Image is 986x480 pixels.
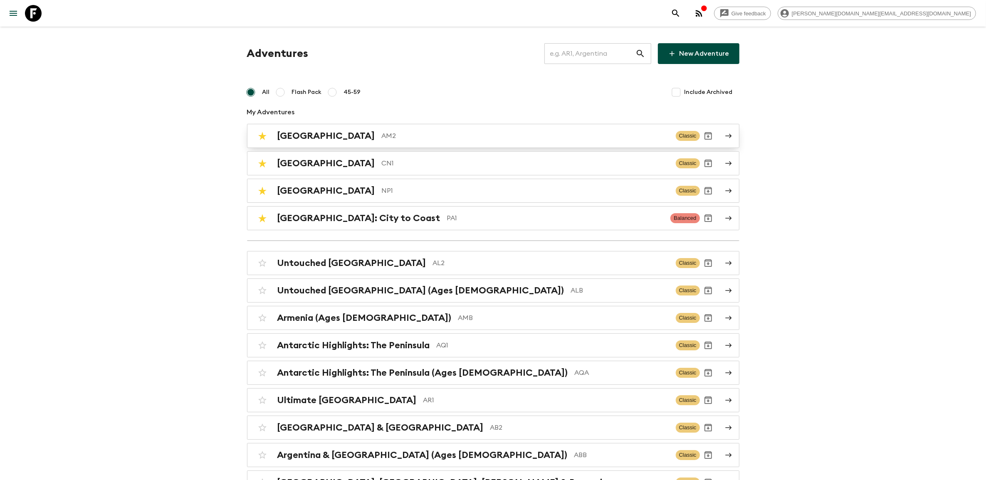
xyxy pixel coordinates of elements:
[458,313,669,323] p: AMB
[5,5,22,22] button: menu
[700,182,717,199] button: Archive
[382,158,669,168] p: CN1
[344,88,361,96] span: 45-59
[676,286,700,295] span: Classic
[700,155,717,172] button: Archive
[277,185,375,196] h2: [GEOGRAPHIC_DATA]
[575,368,669,378] p: AQA
[247,251,739,275] a: Untouched [GEOGRAPHIC_DATA]AL2ClassicArchive
[247,45,309,62] h1: Adventures
[727,10,771,17] span: Give feedback
[544,42,635,65] input: e.g. AR1, Argentina
[277,213,440,224] h2: [GEOGRAPHIC_DATA]: City to Coast
[574,450,669,460] p: ABB
[667,5,684,22] button: search adventures
[700,255,717,271] button: Archive
[247,151,739,175] a: [GEOGRAPHIC_DATA]CN1ClassicArchive
[700,364,717,381] button: Archive
[676,340,700,350] span: Classic
[670,213,699,223] span: Balanced
[676,395,700,405] span: Classic
[277,450,568,460] h2: Argentina & [GEOGRAPHIC_DATA] (Ages [DEMOGRAPHIC_DATA])
[700,210,717,226] button: Archive
[700,128,717,144] button: Archive
[676,423,700,433] span: Classic
[676,186,700,196] span: Classic
[700,419,717,436] button: Archive
[277,422,484,433] h2: [GEOGRAPHIC_DATA] & [GEOGRAPHIC_DATA]
[700,310,717,326] button: Archive
[277,258,426,268] h2: Untouched [GEOGRAPHIC_DATA]
[382,186,669,196] p: NP1
[277,158,375,169] h2: [GEOGRAPHIC_DATA]
[571,286,669,295] p: ALB
[676,450,700,460] span: Classic
[676,158,700,168] span: Classic
[247,107,739,117] p: My Adventures
[700,337,717,354] button: Archive
[247,388,739,412] a: Ultimate [GEOGRAPHIC_DATA]AR1ClassicArchive
[277,285,564,296] h2: Untouched [GEOGRAPHIC_DATA] (Ages [DEMOGRAPHIC_DATA])
[277,367,568,378] h2: Antarctic Highlights: The Peninsula (Ages [DEMOGRAPHIC_DATA])
[433,258,669,268] p: AL2
[247,416,739,440] a: [GEOGRAPHIC_DATA] & [GEOGRAPHIC_DATA]AB2ClassicArchive
[490,423,669,433] p: AB2
[292,88,322,96] span: Flash Pack
[247,206,739,230] a: [GEOGRAPHIC_DATA]: City to CoastPA1BalancedArchive
[277,340,430,351] h2: Antarctic Highlights: The Peninsula
[700,392,717,409] button: Archive
[676,313,700,323] span: Classic
[423,395,669,405] p: AR1
[247,124,739,148] a: [GEOGRAPHIC_DATA]AM2ClassicArchive
[247,361,739,385] a: Antarctic Highlights: The Peninsula (Ages [DEMOGRAPHIC_DATA])AQAClassicArchive
[714,7,771,20] a: Give feedback
[437,340,669,350] p: AQ1
[787,10,976,17] span: [PERSON_NAME][DOMAIN_NAME][EMAIL_ADDRESS][DOMAIN_NAME]
[277,313,452,323] h2: Armenia (Ages [DEMOGRAPHIC_DATA])
[676,258,700,268] span: Classic
[700,282,717,299] button: Archive
[262,88,270,96] span: All
[676,131,700,141] span: Classic
[676,368,700,378] span: Classic
[382,131,669,141] p: AM2
[700,447,717,463] button: Archive
[247,179,739,203] a: [GEOGRAPHIC_DATA]NP1ClassicArchive
[447,213,664,223] p: PA1
[685,88,733,96] span: Include Archived
[277,130,375,141] h2: [GEOGRAPHIC_DATA]
[247,306,739,330] a: Armenia (Ages [DEMOGRAPHIC_DATA])AMBClassicArchive
[247,443,739,467] a: Argentina & [GEOGRAPHIC_DATA] (Ages [DEMOGRAPHIC_DATA])ABBClassicArchive
[778,7,976,20] div: [PERSON_NAME][DOMAIN_NAME][EMAIL_ADDRESS][DOMAIN_NAME]
[277,395,417,406] h2: Ultimate [GEOGRAPHIC_DATA]
[247,333,739,357] a: Antarctic Highlights: The PeninsulaAQ1ClassicArchive
[247,278,739,303] a: Untouched [GEOGRAPHIC_DATA] (Ages [DEMOGRAPHIC_DATA])ALBClassicArchive
[658,43,739,64] a: New Adventure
